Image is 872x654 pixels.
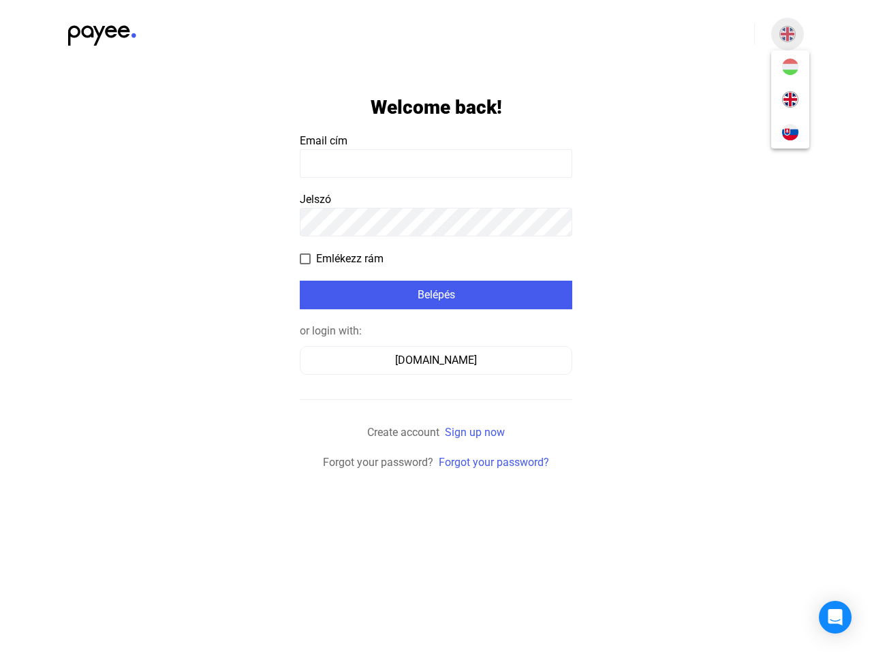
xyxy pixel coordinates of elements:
[300,354,572,367] a: [DOMAIN_NAME]
[323,456,433,469] span: Forgot your password?
[445,426,505,439] a: Sign up now
[367,426,439,439] span: Create account
[371,95,502,119] h1: Welcome back!
[300,193,331,206] span: Jelszó
[819,601,852,634] div: Open Intercom Messenger
[68,18,136,46] img: black-payee-blue-dot.svg
[300,323,572,339] div: or login with:
[771,18,804,50] button: EN
[779,26,796,42] img: EN
[316,251,384,267] span: Emlékezz rám
[305,352,567,369] div: [DOMAIN_NAME]
[300,281,572,309] button: Belépés
[304,287,568,303] div: Belépés
[300,134,347,147] span: Email cím
[439,456,549,469] a: Forgot your password?
[300,346,572,375] button: [DOMAIN_NAME]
